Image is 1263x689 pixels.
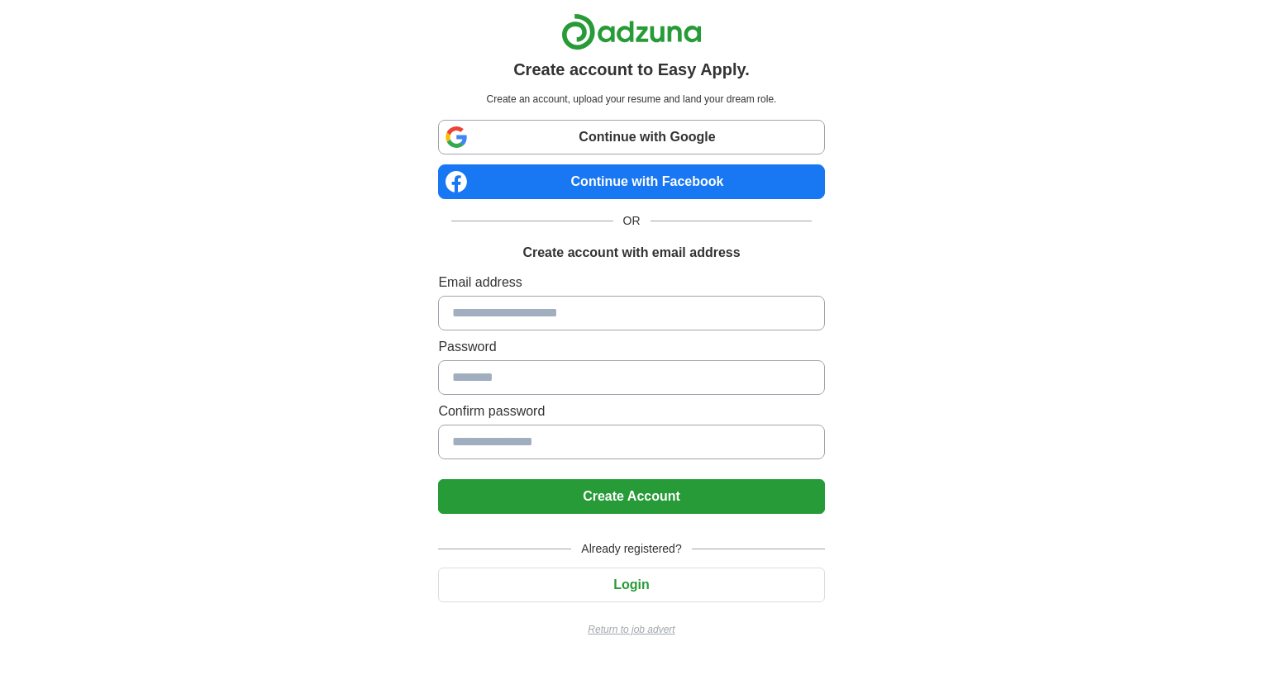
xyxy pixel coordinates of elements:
label: Confirm password [438,402,824,421]
a: Continue with Google [438,120,824,154]
h1: Create account with email address [522,243,740,263]
h1: Create account to Easy Apply. [513,57,750,82]
button: Create Account [438,479,824,514]
label: Password [438,337,824,357]
span: Already registered? [571,540,691,558]
a: Continue with Facebook [438,164,824,199]
p: Create an account, upload your resume and land your dream role. [441,92,821,107]
img: Adzuna logo [561,13,702,50]
a: Return to job advert [438,622,824,637]
span: OR [613,212,651,230]
button: Login [438,568,824,602]
a: Login [438,577,824,592]
label: Email address [438,273,824,292]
